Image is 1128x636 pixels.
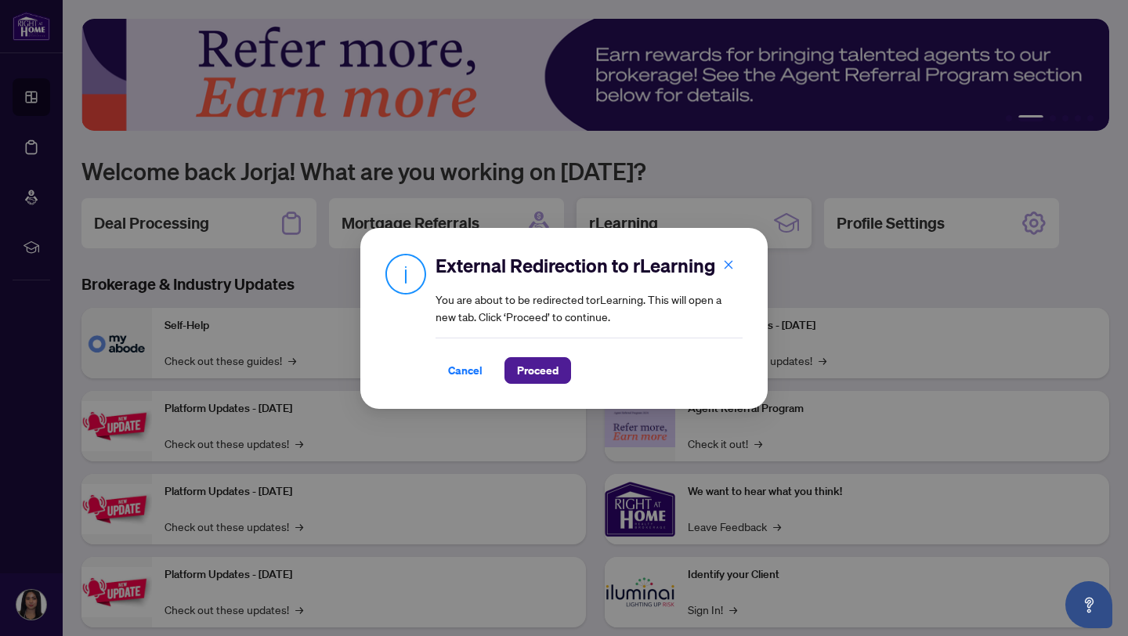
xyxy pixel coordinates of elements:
h2: External Redirection to rLearning [436,253,743,278]
div: You are about to be redirected to rLearning . This will open a new tab. Click ‘Proceed’ to continue. [436,253,743,384]
span: Proceed [517,358,559,383]
button: Proceed [504,357,571,384]
button: Cancel [436,357,495,384]
span: close [723,258,734,269]
button: Open asap [1065,581,1112,628]
span: Cancel [448,358,483,383]
img: Info Icon [385,253,426,295]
